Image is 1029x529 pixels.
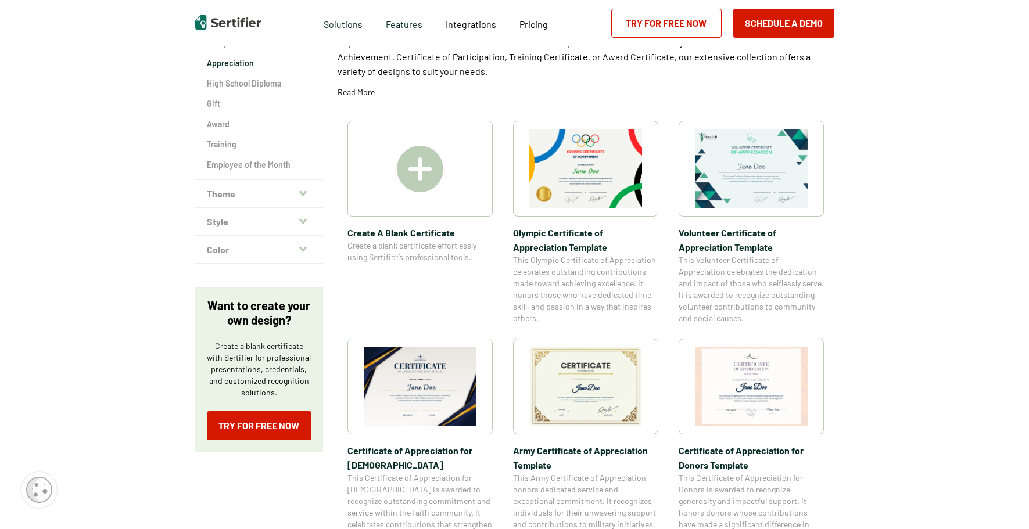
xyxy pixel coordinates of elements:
[347,443,493,472] span: Certificate of Appreciation for [DEMOGRAPHIC_DATA]​
[519,16,548,30] a: Pricing
[679,443,824,472] span: Certificate of Appreciation for Donors​ Template
[733,9,834,38] button: Schedule a Demo
[529,129,642,208] img: Olympic Certificate of Appreciation​ Template
[324,16,363,30] span: Solutions
[207,340,311,398] p: Create a blank certificate with Sertifier for professional presentations, credentials, and custom...
[695,129,808,208] img: Volunteer Certificate of Appreciation Template
[971,473,1029,529] iframe: Chat Widget
[207,298,311,328] p: Want to create your own design?
[347,240,493,263] span: Create a blank certificate effortlessly using Sertifier’s professional tools.
[207,411,311,440] a: Try for Free Now
[207,159,311,171] a: Employee of the Month
[513,443,658,472] span: Army Certificate of Appreciation​ Template
[364,347,476,426] img: Certificate of Appreciation for Church​
[397,146,443,192] img: Create A Blank Certificate
[611,9,722,38] a: Try for Free Now
[513,121,658,324] a: Olympic Certificate of Appreciation​ TemplateOlympic Certificate of Appreciation​ TemplateThis Ol...
[207,98,311,110] a: Gift
[679,254,824,324] span: This Volunteer Certificate of Appreciation celebrates the dedication and impact of those who self...
[519,19,548,30] span: Pricing
[347,225,493,240] span: Create A Blank Certificate
[679,121,824,324] a: Volunteer Certificate of Appreciation TemplateVolunteer Certificate of Appreciation TemplateThis ...
[207,139,311,150] a: Training
[446,16,496,30] a: Integrations
[529,347,642,426] img: Army Certificate of Appreciation​ Template
[26,477,52,503] img: Cookie Popup Icon
[513,254,658,324] span: This Olympic Certificate of Appreciation celebrates outstanding contributions made toward achievi...
[695,347,808,426] img: Certificate of Appreciation for Donors​ Template
[207,118,311,130] a: Award
[207,78,311,89] a: High School Diploma
[195,208,323,236] button: Style
[446,19,496,30] span: Integrations
[195,15,261,30] img: Sertifier | Digital Credentialing Platform
[679,225,824,254] span: Volunteer Certificate of Appreciation Template
[338,35,834,78] p: Explore a wide selection of customizable certificate templates at Sertifier. Whether you need a C...
[386,16,422,30] span: Features
[338,87,375,98] p: Read More
[207,57,311,69] a: Appreciation
[195,236,323,264] button: Color
[195,180,323,208] button: Theme
[513,225,658,254] span: Olympic Certificate of Appreciation​ Template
